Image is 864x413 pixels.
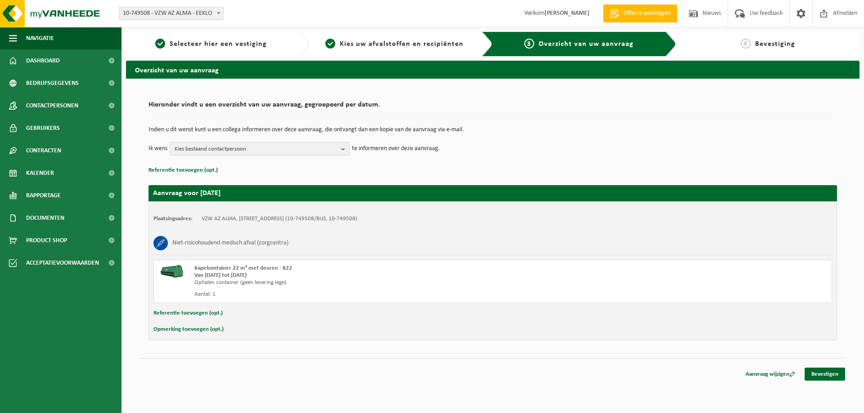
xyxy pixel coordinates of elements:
[26,117,60,139] span: Gebruikers
[325,39,335,49] span: 2
[170,40,267,48] span: Selecteer hier een vestiging
[119,7,223,20] span: 10-749508 - VZW AZ ALMA - EEKLO
[26,72,79,94] span: Bedrijfsgegevens
[544,10,589,17] strong: [PERSON_NAME]
[26,139,61,162] span: Contracten
[26,229,67,252] span: Product Shop
[153,190,220,197] strong: Aanvraag voor [DATE]
[194,272,247,278] strong: Van [DATE] tot [DATE]
[26,49,60,72] span: Dashboard
[153,216,193,222] strong: Plaatsingsadres:
[26,162,54,184] span: Kalender
[202,215,357,222] td: VZW AZ ALMA, [STREET_ADDRESS] (10-749508/BUS, 10-749508)
[126,61,859,78] h2: Overzicht van uw aanvraag
[805,368,845,381] a: Bevestigen
[194,265,292,271] span: Kapelcontainer 22 m³ met deuren - K22
[539,40,634,48] span: Overzicht van uw aanvraag
[175,142,337,156] span: Kies bestaand contactpersoon
[352,142,440,155] p: te informeren over deze aanvraag.
[524,39,534,49] span: 3
[755,40,795,48] span: Bevestiging
[741,39,751,49] span: 4
[148,142,167,155] p: Ik wens
[158,265,185,278] img: HK-XK-22-GN-00.png
[148,164,218,176] button: Referentie toevoegen (opt.)
[172,236,288,250] h3: Niet-risicohoudend medisch afval (zorgcentra)
[155,39,165,49] span: 1
[26,207,64,229] span: Documenten
[603,4,677,22] a: Offerte aanvragen
[148,127,837,133] p: Indien u dit wenst kunt u een collega informeren over deze aanvraag, die ontvangt dan een kopie v...
[130,39,292,49] a: 1Selecteer hier een vestiging
[194,279,529,286] div: Ophalen container (geen levering lege)
[26,27,54,49] span: Navigatie
[340,40,463,48] span: Kies uw afvalstoffen en recipiënten
[739,368,802,381] a: Aanvraag wijzigen
[170,142,350,155] button: Kies bestaand contactpersoon
[26,252,99,274] span: Acceptatievoorwaarden
[119,7,224,20] span: 10-749508 - VZW AZ ALMA - EEKLO
[621,9,673,18] span: Offerte aanvragen
[194,291,529,298] div: Aantal: 1
[148,101,837,113] h2: Hieronder vindt u een overzicht van uw aanvraag, gegroepeerd per datum.
[314,39,475,49] a: 2Kies uw afvalstoffen en recipiënten
[26,94,78,117] span: Contactpersonen
[26,184,61,207] span: Rapportage
[153,307,223,319] button: Referentie toevoegen (opt.)
[153,324,224,335] button: Opmerking toevoegen (opt.)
